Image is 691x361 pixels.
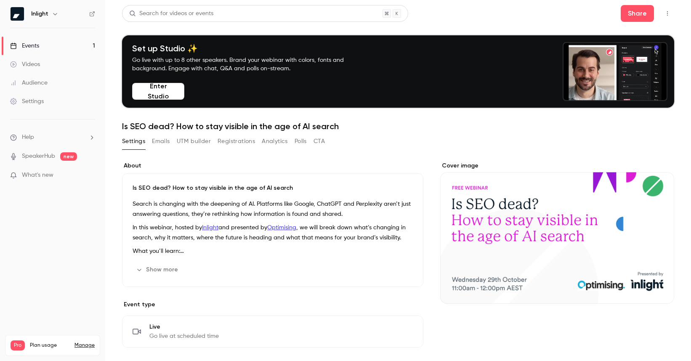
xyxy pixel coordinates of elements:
[122,162,423,170] label: About
[202,225,218,231] a: Inlight
[10,79,48,87] div: Audience
[132,56,364,73] p: Go live with up to 8 other speakers. Brand your webinar with colors, fonts and background. Engage...
[133,263,183,276] button: Show more
[129,9,213,18] div: Search for videos or events
[218,135,255,148] button: Registrations
[149,323,219,331] span: Live
[440,162,675,304] section: Cover image
[11,340,25,350] span: Pro
[132,83,184,100] button: Enter Studio
[152,135,170,148] button: Emails
[621,5,654,22] button: Share
[133,246,413,256] p: What you’ll learn:
[22,133,34,142] span: Help
[122,300,423,309] p: Event type
[295,135,307,148] button: Polls
[74,342,95,349] a: Manage
[133,223,413,243] p: In this webinar, hosted by and presented by , we will break down what’s changing in search, why i...
[60,152,77,161] span: new
[132,43,364,53] h4: Set up Studio ✨
[10,42,39,50] div: Events
[10,133,95,142] li: help-dropdown-opener
[10,60,40,69] div: Videos
[262,135,288,148] button: Analytics
[22,152,55,161] a: SpeakerHub
[440,162,675,170] label: Cover image
[314,135,325,148] button: CTA
[177,135,211,148] button: UTM builder
[31,10,48,18] h6: Inlight
[122,121,674,131] h1: Is SEO dead? How to stay visible in the age of AI search
[22,171,53,180] span: What's new
[11,7,24,21] img: Inlight
[149,332,219,340] span: Go live at scheduled time
[133,184,413,192] p: Is SEO dead? How to stay visible in the age of AI search
[30,342,69,349] span: Plan usage
[10,97,44,106] div: Settings
[122,135,145,148] button: Settings
[133,199,413,219] p: Search is changing with the deepening of AI. Platforms like Google, ChatGPT and Perplexity aren’t...
[267,225,296,231] a: Optimising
